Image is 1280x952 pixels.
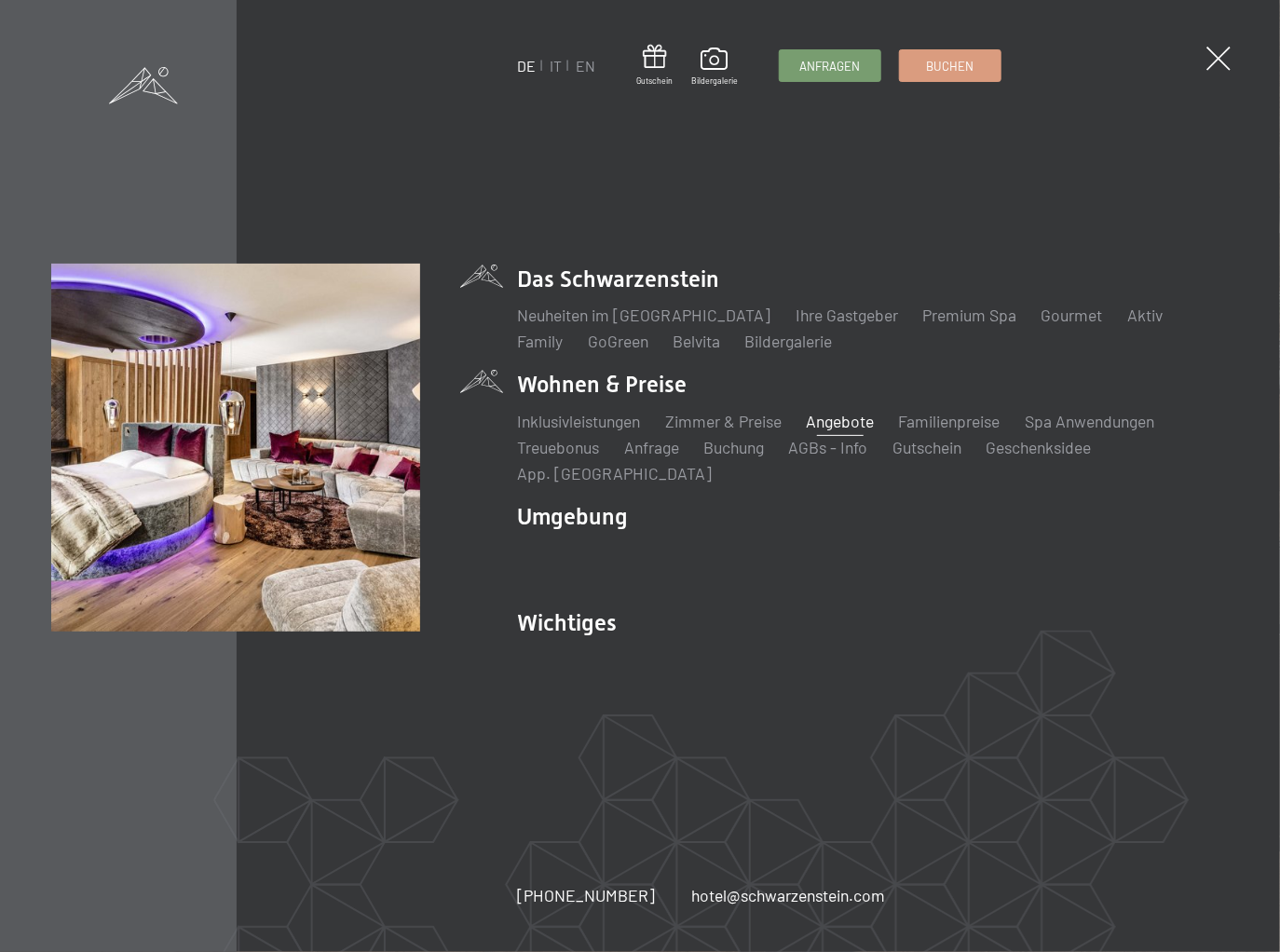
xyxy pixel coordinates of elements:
[900,50,1001,81] a: Buchen
[518,331,564,351] a: Family
[691,75,738,87] span: Bildergalerie
[588,331,648,351] a: GoGreen
[892,437,961,457] a: Gutschein
[1042,305,1103,325] a: Gourmet
[518,885,656,905] span: [PHONE_NUMBER]
[624,437,679,457] a: Anfrage
[899,411,1001,431] a: Familienpreise
[1025,411,1154,431] a: Spa Anwendungen
[789,437,868,457] a: AGBs - Info
[1127,305,1163,325] a: Aktiv
[518,463,713,483] a: App. [GEOGRAPHIC_DATA]
[518,57,537,75] a: DE
[703,437,764,457] a: Buchung
[673,331,720,351] a: Belvita
[637,45,674,87] a: Gutschein
[665,411,782,431] a: Zimmer & Preise
[518,884,656,907] a: [PHONE_NUMBER]
[637,75,674,87] span: Gutschein
[780,50,880,81] a: Anfragen
[691,48,738,87] a: Bildergalerie
[986,437,1091,457] a: Geschenksidee
[745,331,833,351] a: Bildergalerie
[577,57,596,75] a: EN
[927,58,974,75] span: Buchen
[518,411,641,431] a: Inklusivleistungen
[922,305,1016,325] a: Premium Spa
[518,305,771,325] a: Neuheiten im [GEOGRAPHIC_DATA]
[691,884,885,907] a: hotel@schwarzenstein.com
[518,437,600,457] a: Treuebonus
[799,58,860,75] span: Anfragen
[796,305,898,325] a: Ihre Gastgeber
[806,411,874,431] a: Angebote
[551,57,563,75] a: IT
